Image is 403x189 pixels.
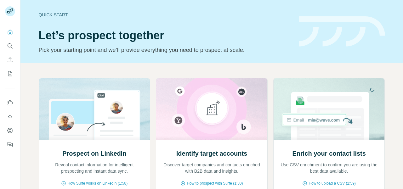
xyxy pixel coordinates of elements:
[162,162,261,174] p: Discover target companies and contacts enriched with B2B data and insights.
[5,97,15,108] button: Use Surfe on LinkedIn
[39,78,150,140] img: Prospect on LinkedIn
[280,162,378,174] p: Use CSV enrichment to confirm you are using the best data available.
[39,46,292,54] p: Pick your starting point and we’ll provide everything you need to prospect at scale.
[67,181,128,186] span: How Surfe works on LinkedIn (1:58)
[39,29,292,42] h1: Let’s prospect together
[5,68,15,79] button: My lists
[292,149,366,158] h2: Enrich your contact lists
[309,181,355,186] span: How to upload a CSV (2:59)
[5,26,15,38] button: Quick start
[39,12,292,18] div: Quick start
[5,54,15,65] button: Enrich CSV
[273,78,385,140] img: Enrich your contact lists
[156,78,268,140] img: Identify target accounts
[62,149,126,158] h2: Prospect on LinkedIn
[299,16,385,47] img: banner
[176,149,247,158] h2: Identify target accounts
[5,40,15,52] button: Search
[45,162,144,174] p: Reveal contact information for intelligent prospecting and instant data sync.
[5,139,15,150] button: Feedback
[187,181,243,186] span: How to prospect with Surfe (1:30)
[5,111,15,122] button: Use Surfe API
[5,125,15,136] button: Dashboard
